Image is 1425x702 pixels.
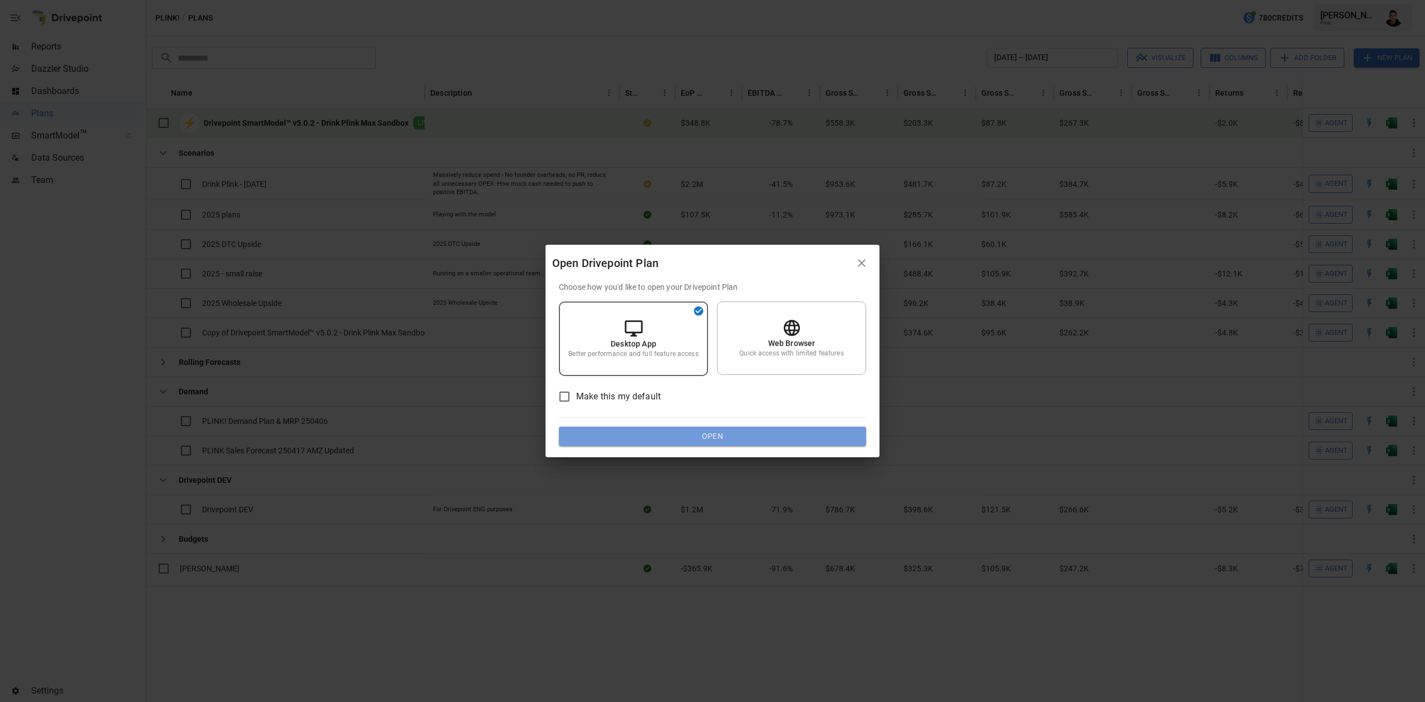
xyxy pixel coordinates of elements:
p: Web Browser [768,338,815,349]
p: Quick access with limited features [739,349,843,358]
p: Choose how you'd like to open your Drivepoint Plan [559,281,866,293]
p: Better performance and full feature access [568,349,698,359]
p: Desktop App [611,338,656,349]
button: Open [559,427,866,447]
div: Open Drivepoint Plan [552,254,851,272]
span: Make this my default [576,390,661,403]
